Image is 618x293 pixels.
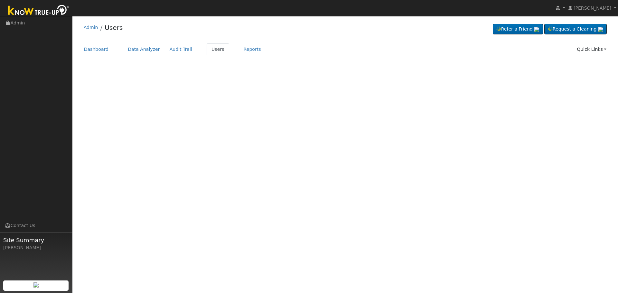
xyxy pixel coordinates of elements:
a: Refer a Friend [493,24,543,35]
a: Audit Trail [165,43,197,55]
a: Dashboard [79,43,114,55]
img: Know True-Up [5,4,72,18]
a: Data Analyzer [123,43,165,55]
a: Admin [84,25,98,30]
a: Reports [239,43,266,55]
a: Quick Links [572,43,611,55]
span: Site Summary [3,236,69,244]
img: retrieve [598,27,603,32]
a: Request a Cleaning [544,24,607,35]
img: retrieve [33,282,39,288]
span: [PERSON_NAME] [574,5,611,11]
a: Users [207,43,229,55]
img: retrieve [534,27,539,32]
a: Users [105,24,123,32]
div: [PERSON_NAME] [3,244,69,251]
